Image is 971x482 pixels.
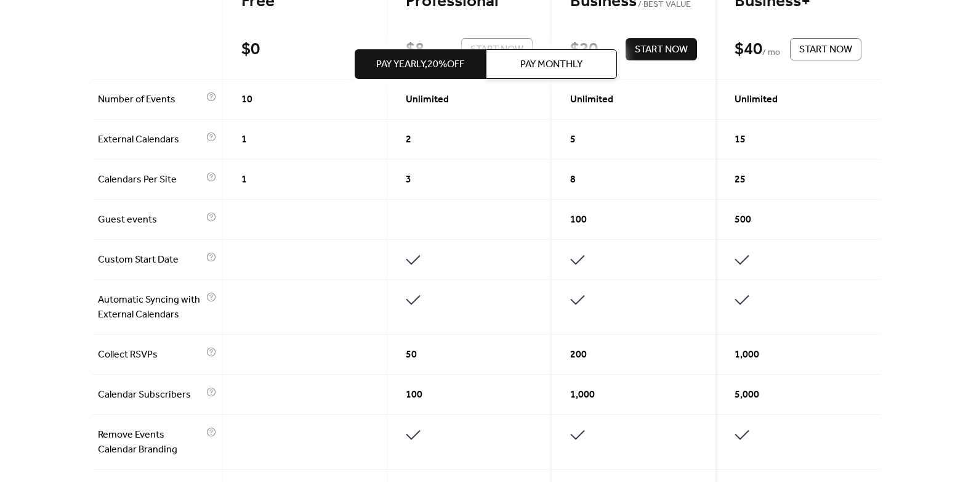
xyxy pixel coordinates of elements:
[735,39,762,60] div: $ 40
[406,173,411,187] span: 3
[520,57,582,72] span: Pay Monthly
[570,213,587,227] span: 100
[355,49,486,79] button: Pay Yearly,20%off
[570,388,595,402] span: 1,000
[799,43,852,57] span: Start Now
[98,428,203,457] span: Remove Events Calendar Branding
[735,92,778,107] span: Unlimited
[98,133,203,147] span: External Calendars
[762,46,780,60] span: / mo
[570,348,587,362] span: 200
[98,213,203,227] span: Guest events
[241,173,247,187] span: 1
[406,388,422,402] span: 100
[98,173,203,187] span: Calendars Per Site
[98,253,203,268] span: Custom Start Date
[735,388,759,402] span: 5,000
[98,348,203,362] span: Collect RSVPs
[241,133,247,147] span: 1
[98,388,203,402] span: Calendar Subscribers
[735,348,759,362] span: 1,000
[406,133,411,147] span: 2
[98,92,203,107] span: Number of Events
[735,173,746,187] span: 25
[241,39,260,60] div: $ 0
[570,133,576,147] span: 5
[735,133,746,147] span: 15
[406,348,417,362] span: 50
[626,38,697,60] button: Start Now
[241,92,252,107] span: 10
[376,57,464,72] span: Pay Yearly, 20% off
[735,213,751,227] span: 500
[790,38,861,60] button: Start Now
[635,43,688,57] span: Start Now
[98,293,203,322] span: Automatic Syncing with External Calendars
[486,49,617,79] button: Pay Monthly
[570,173,576,187] span: 8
